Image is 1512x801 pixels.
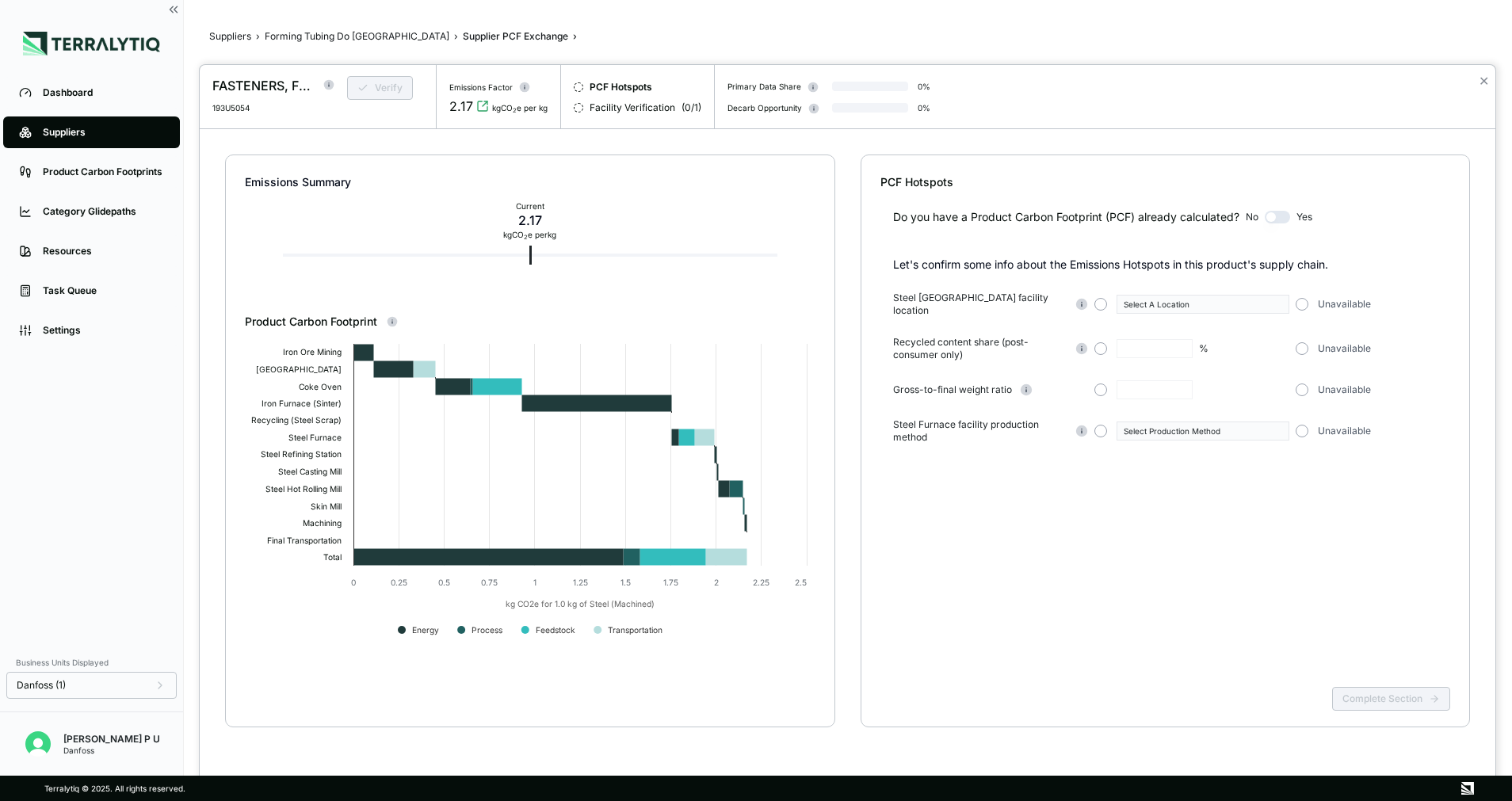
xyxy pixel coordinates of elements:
div: Product Carbon Footprint [245,314,815,330]
button: Close [1479,71,1489,90]
text: 1.25 [573,578,588,587]
div: 0 % [918,103,930,113]
div: 2.17 [449,97,473,116]
text: 0.25 [391,578,407,587]
span: Unavailable [1318,298,1371,311]
div: Emissions Factor [449,82,513,92]
span: PCF Hotspots [590,81,652,93]
div: Emissions Summary [245,174,815,190]
p: Let's confirm some info about the Emissions Hotspots in this product's supply chain. [893,257,1451,273]
text: Machining [303,518,342,528]
div: 2.17 [503,211,556,230]
span: Unavailable [1318,425,1371,437]
text: Energy [412,625,439,635]
sub: 2 [513,107,517,114]
div: % [1199,342,1208,355]
text: 0.75 [481,578,498,587]
text: Steel Casting Mill [278,467,342,477]
span: ( 0 / 1 ) [682,101,701,114]
text: 0 [351,578,356,587]
text: Recycling (Steel Scrap) [251,415,342,425]
text: Total [323,552,342,562]
text: Transportation [608,625,662,635]
span: Recycled content share (post-consumer only) [893,336,1067,361]
text: 2.5 [795,578,807,587]
div: kg CO e per kg [503,230,556,239]
div: PCF Hotspots [880,174,1451,190]
text: 2.25 [753,578,769,587]
span: Gross-to-final weight ratio [893,383,1012,396]
text: Process [472,625,502,635]
text: 2 [714,578,719,587]
sub: 2 [524,234,528,241]
text: Iron Furnace (Sinter) [262,399,342,408]
text: Coke Oven [299,382,342,391]
text: Steel Refining Station [261,449,342,460]
div: Decarb Opportunity [727,103,802,113]
text: 1 [533,578,536,587]
span: Steel [GEOGRAPHIC_DATA] facility location [893,292,1067,317]
div: FASTENERS, FLARE NUT DOUBLE REFRIG. 1/2 [212,76,314,95]
text: Iron Ore Mining [283,347,342,357]
span: No [1246,211,1258,223]
span: Yes [1296,211,1312,223]
text: 0.5 [438,578,450,587]
button: Select A Location [1117,295,1289,314]
text: Skin Mill [311,502,342,511]
div: Select A Location [1124,299,1282,309]
text: Steel Hot Rolling Mill [265,484,342,494]
div: 0 % [918,82,930,91]
span: Unavailable [1318,383,1371,396]
div: Primary Data Share [727,82,801,91]
div: Current [503,201,556,211]
span: Facility Verification [590,101,675,114]
text: kg CO2e for 1.0 kg of Steel (Machined) [506,599,655,609]
text: 1.5 [620,578,631,587]
svg: View audit trail [476,100,489,113]
span: Steel Furnace facility production method [893,418,1067,444]
text: Steel Furnace [288,433,342,442]
button: Select Production Method [1117,421,1289,441]
text: 1.75 [663,578,678,587]
div: Do you have a Product Carbon Footprint (PCF) already calculated? [893,209,1239,225]
text: Final Transportation [267,536,342,546]
text: [GEOGRAPHIC_DATA] [256,364,342,374]
div: 193U5054 [212,103,326,113]
text: Feedstock [536,625,575,635]
div: kgCO e per kg [492,103,548,113]
div: Select Production Method [1124,426,1282,436]
span: Unavailable [1318,342,1371,355]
